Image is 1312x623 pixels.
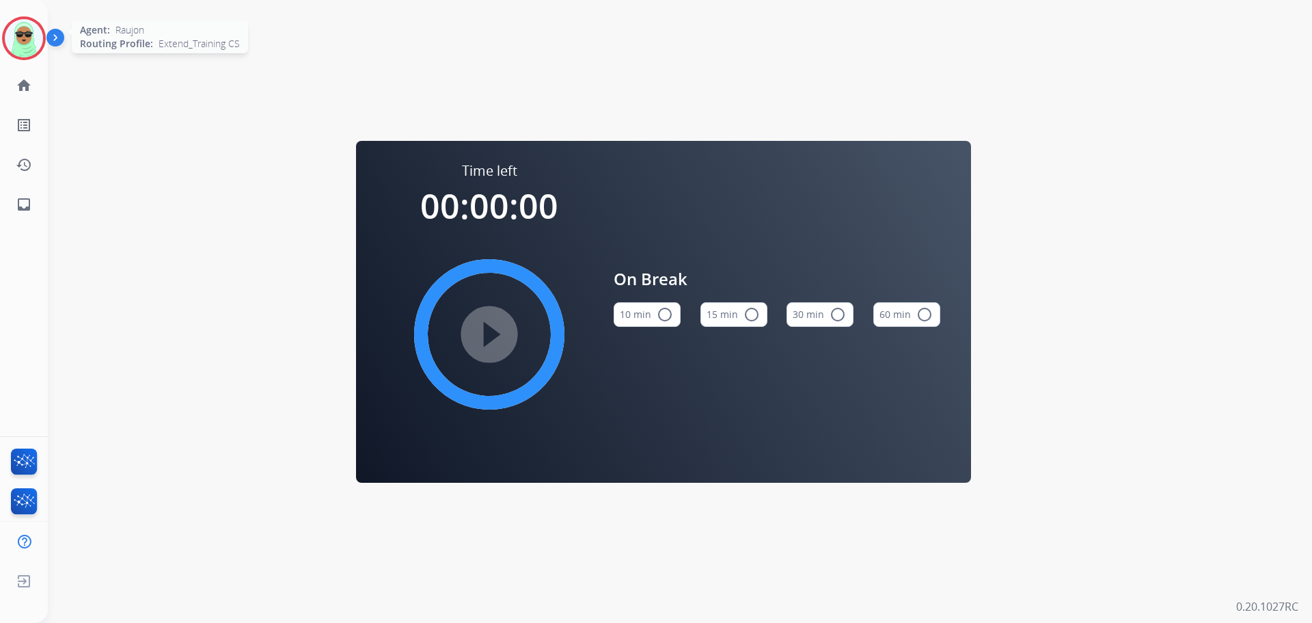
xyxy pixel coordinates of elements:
p: 0.20.1027RC [1236,598,1298,615]
button: 15 min [700,302,767,327]
mat-icon: history [16,157,32,173]
mat-icon: radio_button_unchecked [830,306,846,323]
span: Agent: [80,23,110,37]
button: 10 min [614,302,681,327]
span: Time left [462,161,517,181]
mat-icon: radio_button_unchecked [743,306,760,323]
span: Extend_Training CS [159,37,240,51]
span: Routing Profile: [80,37,153,51]
span: On Break [614,267,940,291]
span: Raujon [115,23,144,37]
button: 30 min [787,302,853,327]
mat-icon: radio_button_unchecked [916,306,933,323]
mat-icon: home [16,77,32,94]
button: 60 min [873,302,940,327]
mat-icon: radio_button_unchecked [657,306,673,323]
mat-icon: list_alt [16,117,32,133]
mat-icon: inbox [16,196,32,213]
span: 00:00:00 [420,183,558,229]
img: avatar [5,19,43,57]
